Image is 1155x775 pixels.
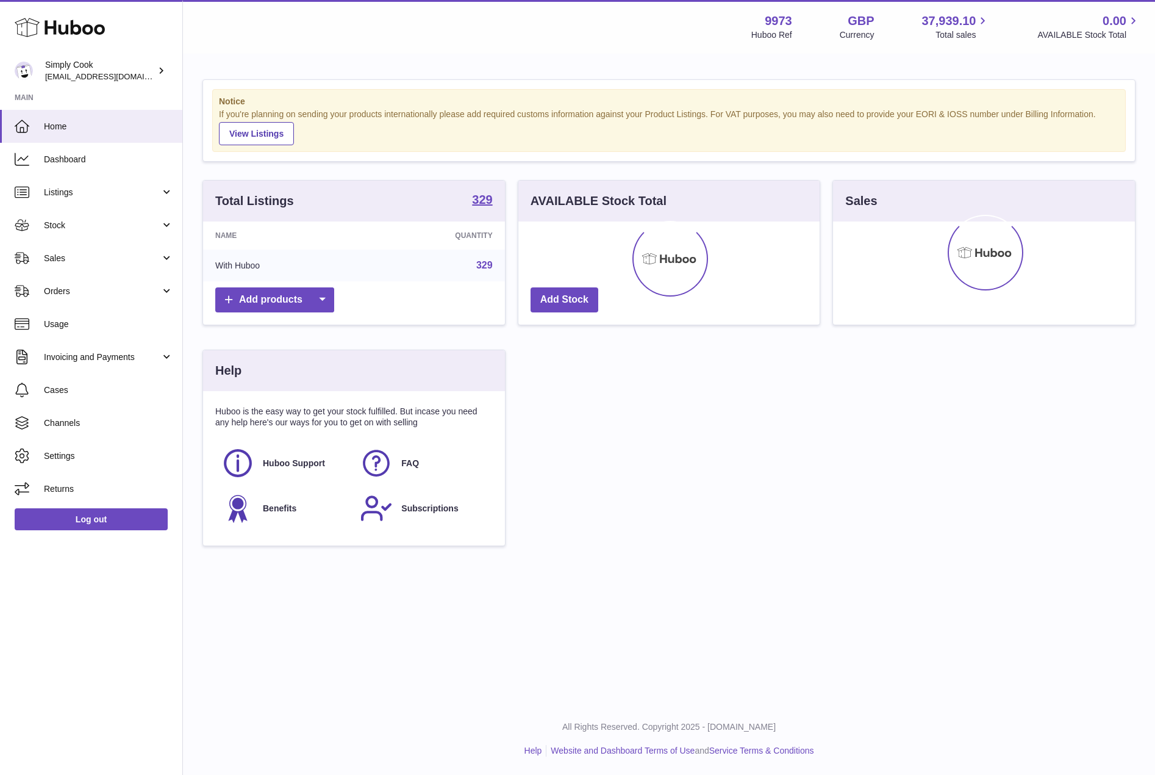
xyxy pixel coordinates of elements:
[263,503,296,514] span: Benefits
[44,253,160,264] span: Sales
[44,220,160,231] span: Stock
[44,121,173,132] span: Home
[44,483,173,495] span: Returns
[219,122,294,145] a: View Listings
[219,96,1119,107] strong: Notice
[401,503,458,514] span: Subscriptions
[765,13,792,29] strong: 9973
[845,193,877,209] h3: Sales
[360,447,486,480] a: FAQ
[44,450,173,462] span: Settings
[44,351,160,363] span: Invoicing and Payments
[203,250,362,281] td: With Huboo
[44,417,173,429] span: Channels
[524,746,542,755] a: Help
[921,13,976,29] span: 37,939.10
[1037,29,1140,41] span: AVAILABLE Stock Total
[44,154,173,165] span: Dashboard
[848,13,874,29] strong: GBP
[472,193,492,208] a: 329
[840,29,874,41] div: Currency
[15,62,33,80] img: tech@simplycook.com
[360,492,486,525] a: Subscriptions
[193,721,1145,733] p: All Rights Reserved. Copyright 2025 - [DOMAIN_NAME]
[709,746,814,755] a: Service Terms & Conditions
[221,447,348,480] a: Huboo Support
[476,260,493,270] a: 329
[221,492,348,525] a: Benefits
[546,745,814,757] li: and
[203,222,362,250] th: Name
[15,508,168,530] a: Log out
[921,13,990,41] a: 37,939.10 Total sales
[215,406,493,429] p: Huboo is the easy way to get your stock fulfilled. But incase you need any help here's our ways f...
[362,222,505,250] th: Quantity
[935,29,990,41] span: Total sales
[219,109,1119,145] div: If you're planning on sending your products internationally please add required customs informati...
[44,286,160,297] span: Orders
[472,193,492,206] strong: 329
[45,59,155,82] div: Simply Cook
[45,71,179,81] span: [EMAIL_ADDRESS][DOMAIN_NAME]
[215,193,294,209] h3: Total Listings
[263,458,325,469] span: Huboo Support
[751,29,792,41] div: Huboo Ref
[215,362,241,379] h3: Help
[1037,13,1140,41] a: 0.00 AVAILABLE Stock Total
[44,187,160,198] span: Listings
[1103,13,1126,29] span: 0.00
[531,193,667,209] h3: AVAILABLE Stock Total
[215,287,334,312] a: Add products
[401,458,419,469] span: FAQ
[44,319,173,330] span: Usage
[551,746,695,755] a: Website and Dashboard Terms of Use
[44,384,173,396] span: Cases
[531,287,598,312] a: Add Stock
